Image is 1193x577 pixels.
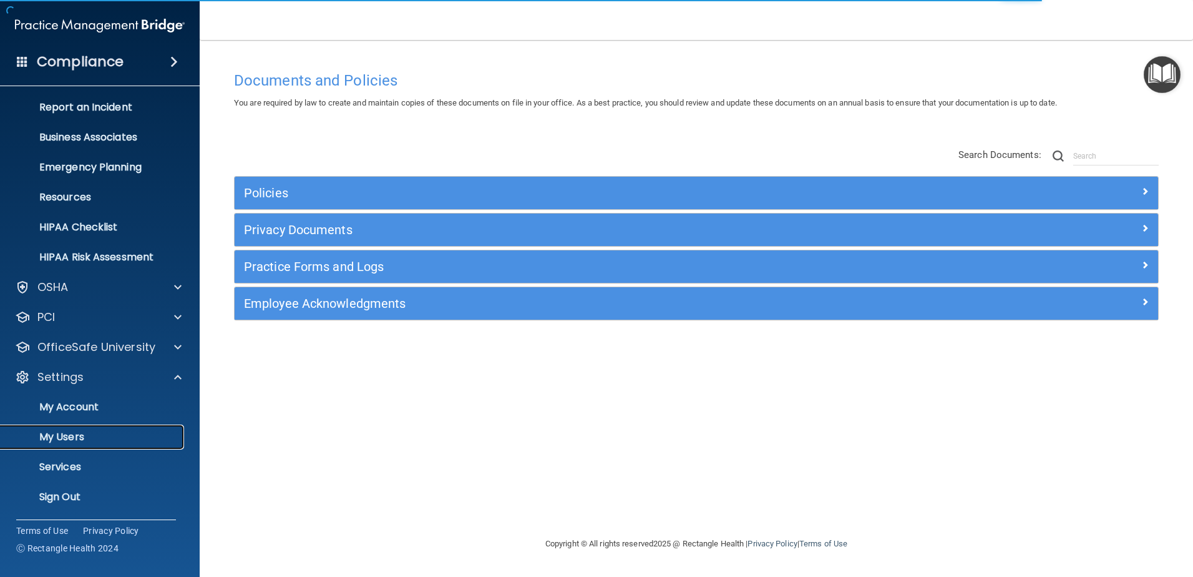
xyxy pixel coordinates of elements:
p: Business Associates [8,131,178,144]
span: Ⓒ Rectangle Health 2024 [16,542,119,555]
a: OfficeSafe University [15,340,182,355]
h5: Policies [244,186,918,200]
img: ic-search.3b580494.png [1053,150,1064,162]
a: Privacy Policy [747,539,797,548]
button: Open Resource Center [1144,56,1181,93]
p: My Users [8,431,178,443]
p: Resources [8,191,178,204]
p: My Account [8,401,178,413]
span: Search Documents: [958,149,1041,160]
h4: Compliance [37,53,124,71]
p: HIPAA Checklist [8,221,178,234]
p: HIPAA Risk Assessment [8,251,178,264]
a: Terms of Use [799,539,847,548]
p: Report an Incident [8,101,178,114]
a: Practice Forms and Logs [244,257,1149,277]
p: OfficeSafe University [37,340,155,355]
input: Search [1073,147,1159,165]
h4: Documents and Policies [234,72,1159,89]
p: PCI [37,310,55,325]
a: Terms of Use [16,525,68,537]
a: Privacy Policy [83,525,139,537]
p: Settings [37,370,84,385]
p: Sign Out [8,491,178,503]
a: Privacy Documents [244,220,1149,240]
h5: Practice Forms and Logs [244,260,918,274]
iframe: Drift Widget Chat Controller [977,488,1178,538]
a: OSHA [15,280,182,295]
div: Copyright © All rights reserved 2025 @ Rectangle Health | | [469,524,924,564]
a: Policies [244,183,1149,203]
p: Emergency Planning [8,161,178,174]
span: You are required by law to create and maintain copies of these documents on file in your office. ... [234,98,1057,107]
p: Services [8,461,178,473]
img: PMB logo [15,13,185,38]
h5: Employee Acknowledgments [244,297,918,310]
a: Employee Acknowledgments [244,293,1149,313]
a: Settings [15,370,182,385]
h5: Privacy Documents [244,223,918,237]
a: PCI [15,310,182,325]
p: OSHA [37,280,69,295]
